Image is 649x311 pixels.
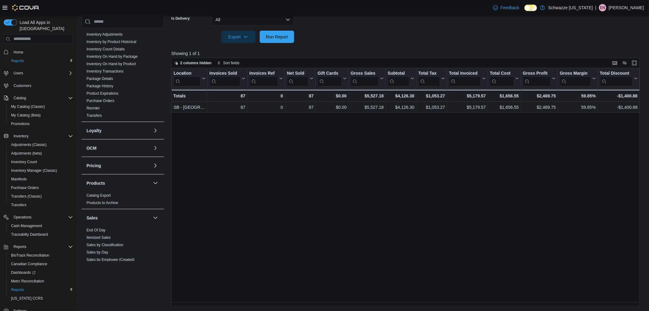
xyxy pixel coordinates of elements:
[600,92,637,100] div: -$1,400.88
[86,127,102,133] h3: Loyalty
[9,269,38,276] a: Dashboards
[86,98,114,103] a: Purchase Orders
[11,48,73,56] span: Home
[11,185,39,190] span: Purchase Orders
[171,50,645,57] p: Showing 1 of 1
[11,296,43,301] span: [US_STATE] CCRS
[11,223,42,228] span: Cash Management
[6,120,75,128] button: Promotions
[9,278,47,285] a: Metrc Reconciliation
[209,70,240,86] div: Invoices Sold
[9,278,73,285] span: Metrc Reconciliation
[11,159,37,164] span: Inventory Count
[11,69,25,77] button: Users
[212,14,294,26] button: All
[86,200,118,205] span: Products to Archive
[287,70,309,86] div: Net Sold
[287,70,309,76] div: Net Sold
[9,57,26,65] a: Reports
[9,150,73,157] span: Adjustments (beta)
[86,113,102,117] a: Transfers
[6,102,75,111] button: My Catalog (Classic)
[86,98,114,103] span: Purchase Orders
[449,70,481,86] div: Total Invoiced
[9,184,73,191] span: Purchase Orders
[11,82,34,89] a: Customers
[86,235,111,239] a: Itemized Sales
[209,70,245,86] button: Invoices Sold
[86,54,138,59] span: Inventory On Hand by Package
[249,70,278,76] div: Invoices Ref
[317,70,342,76] div: Gift Cards
[631,59,638,67] button: Enter fullscreen
[86,32,123,36] a: Inventory Adjustments
[11,232,48,237] span: Traceabilty Dashboard
[418,92,445,100] div: $1,053.27
[1,132,75,140] button: Inventory
[174,70,205,86] button: Location
[11,214,34,221] button: Operations
[11,243,73,250] span: Reports
[600,70,632,76] div: Total Discount
[11,194,42,199] span: Transfers (Classic)
[9,201,73,209] span: Transfers
[490,70,514,86] div: Total Cost
[611,59,619,67] button: Keyboard shortcuts
[152,144,159,152] button: OCM
[174,70,201,86] div: Location
[86,215,151,221] button: Sales
[6,158,75,166] button: Inventory Count
[418,70,445,86] button: Total Tax
[351,70,384,86] button: Gross Sales
[82,191,164,209] div: Products
[82,30,164,121] div: Inventory
[86,127,151,133] button: Loyalty
[86,250,108,254] a: Sales by Day
[11,49,26,56] a: Home
[317,70,347,86] button: Gift Cards
[9,141,49,148] a: Adjustments (Classic)
[86,91,118,95] a: Product Expirations
[560,70,596,86] button: Gross Margin
[287,104,313,111] div: 87
[621,59,628,67] button: Display options
[524,5,537,11] input: Dark Mode
[86,180,105,186] h3: Products
[523,70,556,86] button: Gross Profit
[609,4,644,11] p: [PERSON_NAME]
[560,70,591,86] div: Gross Margin
[1,69,75,77] button: Users
[6,268,75,277] a: Dashboards
[152,162,159,169] button: Pricing
[249,70,278,86] div: Invoices Ref
[6,175,75,183] button: Manifests
[223,61,240,65] span: Sort fields
[86,215,98,221] h3: Sales
[13,244,26,249] span: Reports
[9,295,73,302] span: Washington CCRS
[560,104,596,111] div: 59.85%
[11,214,73,221] span: Operations
[600,70,637,86] button: Total Discount
[86,180,151,186] button: Products
[249,70,283,86] button: Invoices Ref
[6,222,75,230] button: Cash Management
[9,286,73,293] span: Reports
[86,61,136,66] a: Inventory On Hand by Product
[86,200,118,205] a: Products to Archive
[9,150,44,157] a: Adjustments (beta)
[418,104,445,111] div: $1,053.27
[11,94,29,102] button: Catalog
[11,279,44,284] span: Metrc Reconciliation
[11,113,41,118] span: My Catalog (Beta)
[86,106,100,110] a: Reorder
[11,82,73,89] span: Customers
[11,58,24,63] span: Reports
[86,235,111,240] span: Itemized Sales
[523,104,556,111] div: $2,469.75
[9,295,45,302] a: [US_STATE] CCRS
[6,57,75,65] button: Reports
[13,96,26,100] span: Catalog
[86,145,97,151] h3: OCM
